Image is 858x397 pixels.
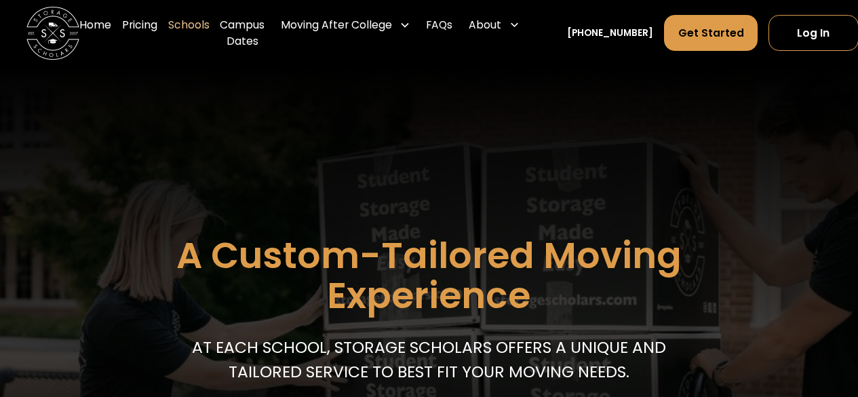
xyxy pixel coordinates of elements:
div: Moving After College [275,7,416,44]
a: home [26,7,79,60]
a: Home [79,7,111,60]
a: [PHONE_NUMBER] [567,26,653,41]
div: About [463,7,525,44]
h1: A Custom-Tailored Moving Experience [111,235,747,316]
div: Moving After College [281,17,392,33]
a: FAQs [426,7,452,60]
a: Schools [168,7,210,60]
a: Campus Dates [220,7,265,60]
p: At each school, storage scholars offers a unique and tailored service to best fit your Moving needs. [187,335,671,383]
a: Get Started [664,15,758,51]
a: Pricing [122,7,157,60]
img: Storage Scholars main logo [26,7,79,60]
div: About [469,17,501,33]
